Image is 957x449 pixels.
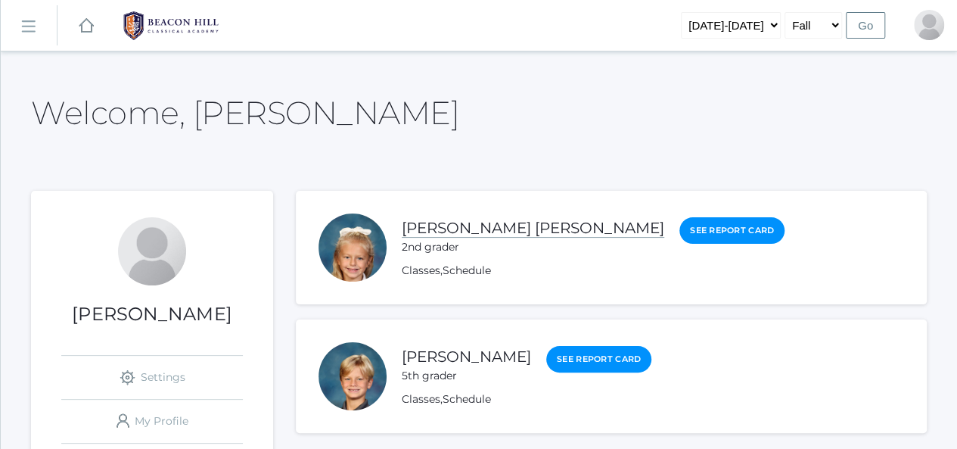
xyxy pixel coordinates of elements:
[402,368,531,384] div: 5th grader
[679,217,785,244] a: See Report Card
[114,7,228,45] img: BHCALogos-05-308ed15e86a5a0abce9b8dd61676a3503ac9727e845dece92d48e8588c001991.png
[318,342,387,410] div: Levi Sergey
[546,346,651,373] a: See Report Card
[318,214,387,282] div: Eliana Sergey
[61,356,243,399] a: Settings
[118,217,186,285] div: Shannon Sergey
[443,392,491,406] a: Schedule
[402,391,651,407] div: ,
[31,304,273,324] h1: [PERSON_NAME]
[846,12,885,39] input: Go
[402,239,664,255] div: 2nd grader
[31,95,459,130] h2: Welcome, [PERSON_NAME]
[914,10,944,40] div: Shannon Sergey
[402,263,785,279] div: ,
[402,348,531,366] a: [PERSON_NAME]
[402,263,440,277] a: Classes
[402,219,664,238] a: [PERSON_NAME] [PERSON_NAME]
[443,263,491,277] a: Schedule
[402,392,440,406] a: Classes
[61,400,243,443] a: My Profile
